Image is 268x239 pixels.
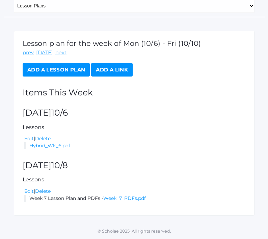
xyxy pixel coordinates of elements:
a: Delete [35,136,51,142]
li: Week 7 Lesson Plan and PDFs - [24,195,246,202]
p: © Scholae 2025. All rights reserved. [0,228,268,235]
a: Hybrid_Wk_6.pdf [29,143,70,149]
span: 10/8 [51,160,68,170]
h5: Lessons [23,177,246,183]
div: | [24,188,246,195]
a: [DATE] [36,49,53,57]
h2: [DATE] [23,108,246,118]
a: next [55,49,66,57]
a: prev [23,49,34,57]
a: Edit [24,188,34,194]
a: Week_7_PDFs.pdf [103,195,146,201]
h5: Lessons [23,124,246,130]
a: Delete [35,188,51,194]
a: Edit [24,136,34,142]
a: Add a Link [91,63,133,77]
h1: Lesson plan for the week of Mon (10/6) - Fri (10/10) [23,39,246,47]
h2: Items This Week [23,88,246,97]
a: Add a Lesson Plan [23,63,90,77]
span: 10/6 [51,108,68,118]
h2: [DATE] [23,161,246,170]
div: | [24,135,246,142]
